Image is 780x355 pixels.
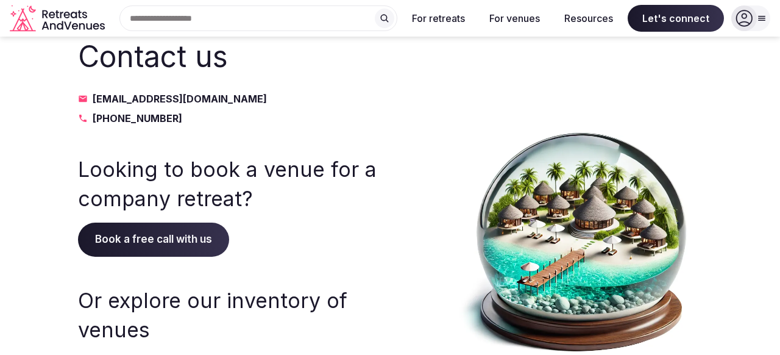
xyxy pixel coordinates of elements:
span: Book a free call with us [78,223,229,257]
span: Let's connect [628,5,724,32]
h2: Contact us [78,36,378,77]
a: [PHONE_NUMBER] [78,111,378,126]
button: Resources [555,5,623,32]
button: For venues [480,5,550,32]
svg: Retreats and Venues company logo [10,5,107,32]
h3: Or explore our inventory of venues [78,286,378,344]
button: For retreats [402,5,475,32]
a: Visit the homepage [10,5,107,32]
a: [EMAIL_ADDRESS][DOMAIN_NAME] [78,91,378,106]
a: Book a free call with us [78,233,229,245]
h3: Looking to book a venue for a company retreat? [78,155,378,213]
